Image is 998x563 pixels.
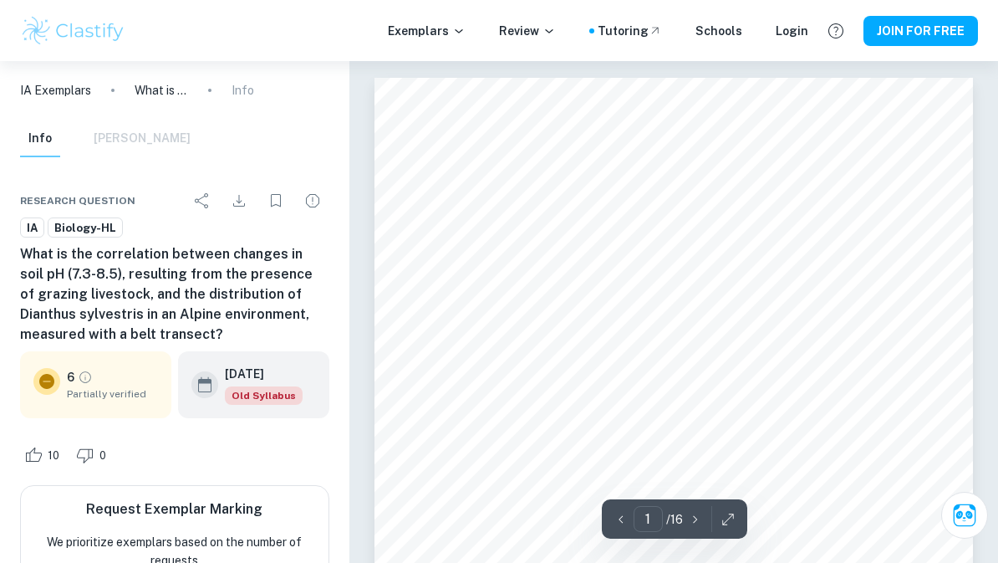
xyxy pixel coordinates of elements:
[78,369,93,384] a: Grade partially verified
[666,509,683,528] p: / 16
[20,192,135,207] span: Research question
[776,21,808,39] a: Login
[598,21,662,39] a: Tutoring
[20,80,91,99] a: IA Exemplars
[863,15,978,45] button: JOIN FOR FREE
[20,217,44,238] a: IA
[72,441,115,468] div: Dislike
[232,80,254,99] p: Info
[499,21,556,39] p: Review
[67,367,74,386] p: 6
[67,386,158,401] span: Partially verified
[222,183,256,217] div: Download
[86,499,262,519] h6: Request Exemplar Marking
[259,183,293,217] div: Bookmark
[186,183,219,217] div: Share
[225,386,303,404] div: Starting from the May 2025 session, the Biology IA requirements have changed. It's OK to refer to...
[135,80,188,99] p: What is the correlation between changes in soil pH (7.3-8.5), resulting from the presence of graz...
[48,217,123,238] a: Biology-HL
[20,13,126,47] img: Clastify logo
[941,491,988,538] button: Ask Clai
[20,243,329,344] h6: What is the correlation between changes in soil pH (7.3-8.5), resulting from the presence of graz...
[225,386,303,404] span: Old Syllabus
[38,447,69,463] span: 10
[296,183,329,217] div: Report issue
[388,21,466,39] p: Exemplars
[822,16,850,44] button: Help and Feedback
[48,219,122,236] span: Biology-HL
[20,441,69,468] div: Like
[225,364,289,382] h6: [DATE]
[90,447,115,463] span: 0
[20,120,60,156] button: Info
[695,21,742,39] a: Schools
[21,219,43,236] span: IA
